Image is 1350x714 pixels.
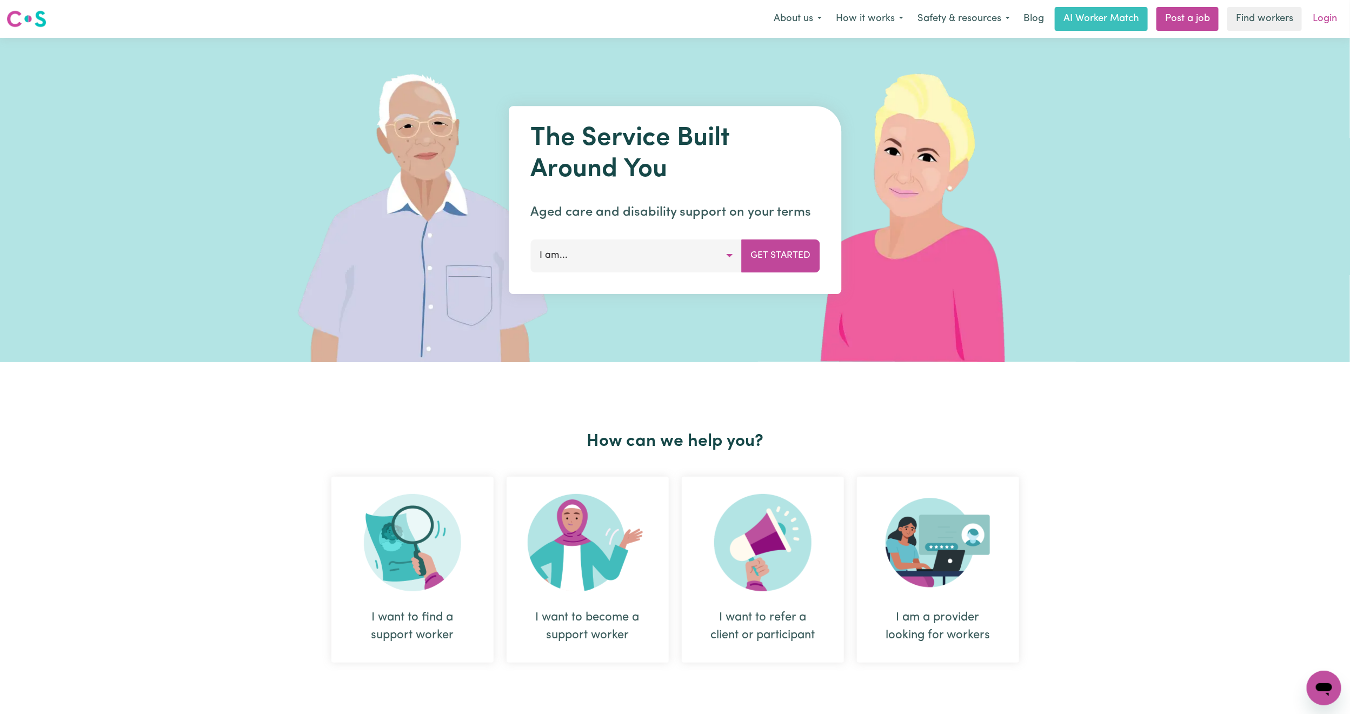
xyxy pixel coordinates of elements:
[1227,7,1302,31] a: Find workers
[507,477,669,663] div: I want to become a support worker
[708,609,818,644] div: I want to refer a client or participant
[6,6,46,31] a: Careseekers logo
[528,494,648,591] img: Become Worker
[714,494,812,591] img: Refer
[530,123,820,185] h1: The Service Built Around You
[364,494,461,591] img: Search
[530,239,742,272] button: I am...
[767,8,829,30] button: About us
[857,477,1019,663] div: I am a provider looking for workers
[682,477,844,663] div: I want to refer a client or participant
[910,8,1017,30] button: Safety & resources
[1307,671,1341,705] iframe: Button to launch messaging window, conversation in progress
[883,609,993,644] div: I am a provider looking for workers
[6,9,46,29] img: Careseekers logo
[886,494,990,591] img: Provider
[325,431,1026,452] h2: How can we help you?
[530,203,820,222] p: Aged care and disability support on your terms
[331,477,494,663] div: I want to find a support worker
[1156,7,1219,31] a: Post a job
[829,8,910,30] button: How it works
[1017,7,1050,31] a: Blog
[1306,7,1344,31] a: Login
[357,609,468,644] div: I want to find a support worker
[1055,7,1148,31] a: AI Worker Match
[533,609,643,644] div: I want to become a support worker
[741,239,820,272] button: Get Started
